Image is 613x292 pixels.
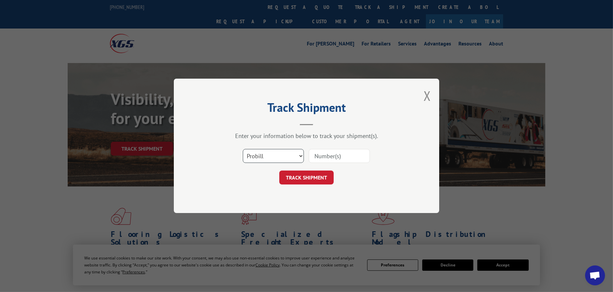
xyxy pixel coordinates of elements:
[585,265,605,285] div: Open chat
[207,103,406,115] h2: Track Shipment
[309,149,370,163] input: Number(s)
[207,132,406,140] div: Enter your information below to track your shipment(s).
[424,87,431,105] button: Close modal
[279,171,334,185] button: TRACK SHIPMENT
